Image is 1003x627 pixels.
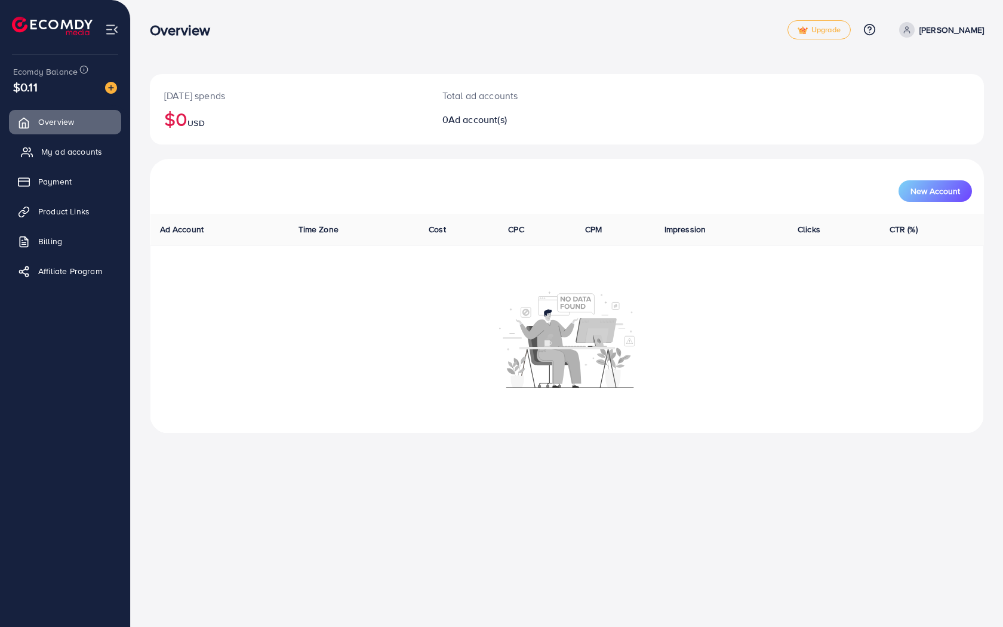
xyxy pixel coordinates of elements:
span: CPM [585,223,602,235]
span: Upgrade [798,26,841,35]
h2: $0 [164,107,414,130]
span: Ad Account [160,223,204,235]
span: Overview [38,116,74,128]
span: Payment [38,176,72,188]
span: Affiliate Program [38,265,102,277]
p: [DATE] spends [164,88,414,103]
span: Impression [664,223,706,235]
span: Billing [38,235,62,247]
img: menu [105,23,119,36]
span: Product Links [38,205,90,217]
a: [PERSON_NAME] [894,22,984,38]
span: New Account [910,187,960,195]
h3: Overview [150,21,220,39]
a: Billing [9,229,121,253]
button: New Account [899,180,972,202]
h2: 0 [442,114,622,125]
p: [PERSON_NAME] [919,23,984,37]
img: logo [12,17,93,35]
span: USD [187,117,204,129]
span: Ecomdy Balance [13,66,78,78]
a: Product Links [9,199,121,223]
span: Time Zone [299,223,339,235]
a: Affiliate Program [9,259,121,283]
span: My ad accounts [41,146,102,158]
span: CPC [508,223,524,235]
a: Overview [9,110,121,134]
span: Cost [429,223,446,235]
span: $0.11 [13,78,38,96]
span: CTR (%) [890,223,918,235]
img: No account [499,290,635,388]
p: Total ad accounts [442,88,622,103]
img: image [105,82,117,94]
a: Payment [9,170,121,193]
img: tick [798,26,808,35]
a: tickUpgrade [787,20,851,39]
span: Ad account(s) [448,113,507,126]
a: My ad accounts [9,140,121,164]
span: Clicks [798,223,820,235]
